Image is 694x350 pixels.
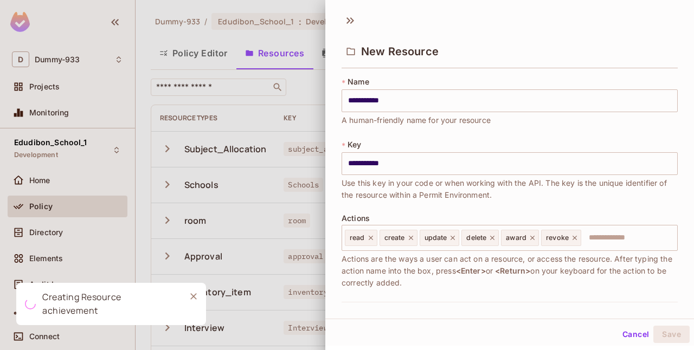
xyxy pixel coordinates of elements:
span: Use this key in your code or when working with the API. The key is the unique identifier of the r... [342,177,678,201]
span: Name [348,77,369,86]
div: delete [461,230,499,246]
div: Creating Resource achievement [42,290,177,317]
button: Close [185,288,202,304]
span: A human-friendly name for your resource [342,114,491,126]
div: read [345,230,377,246]
button: Cancel [618,326,653,343]
span: award [506,234,526,242]
span: revoke [546,234,569,242]
div: award [501,230,539,246]
div: update [420,230,460,246]
span: read [350,234,365,242]
span: New Resource [361,45,439,58]
span: create [384,234,405,242]
span: Key [348,140,361,149]
span: <Return> [495,266,530,275]
span: delete [466,234,486,242]
span: Actions [342,214,370,223]
span: Actions are the ways a user can act on a resource, or access the resource. After typing the actio... [342,253,678,289]
span: <Enter> [456,266,486,275]
button: Save [653,326,690,343]
div: create [380,230,417,246]
div: revoke [541,230,581,246]
span: update [425,234,447,242]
